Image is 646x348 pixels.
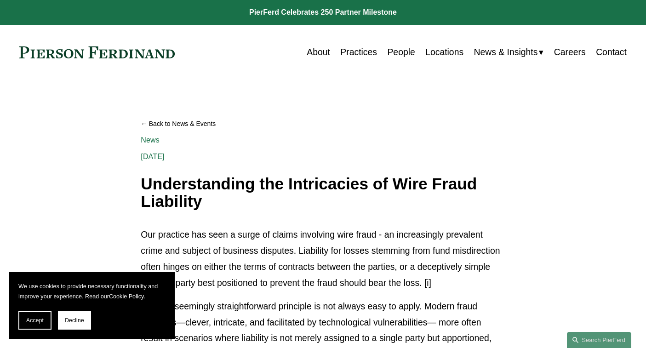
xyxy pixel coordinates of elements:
p: Our practice has seen a surge of claims involving wire fraud - an increasingly prevalent crime an... [141,227,505,291]
a: Contact [596,43,627,61]
span: News & Insights [474,44,538,60]
button: Decline [58,311,91,330]
span: Decline [65,317,84,324]
button: Accept [18,311,51,330]
span: [DATE] [141,153,164,160]
a: Practices [340,43,377,61]
h1: Understanding the Intricacies of Wire Fraud Liability [141,175,505,211]
a: News [141,136,160,144]
p: We use cookies to provide necessary functionality and improve your experience. Read our . [18,281,166,302]
a: Locations [425,43,463,61]
a: About [307,43,330,61]
a: Search this site [567,332,631,348]
a: Cookie Policy [109,293,143,300]
a: Careers [554,43,586,61]
a: Back to News & Events [141,116,505,132]
section: Cookie banner [9,272,175,339]
span: Accept [26,317,44,324]
a: People [387,43,415,61]
a: folder dropdown [474,43,544,61]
